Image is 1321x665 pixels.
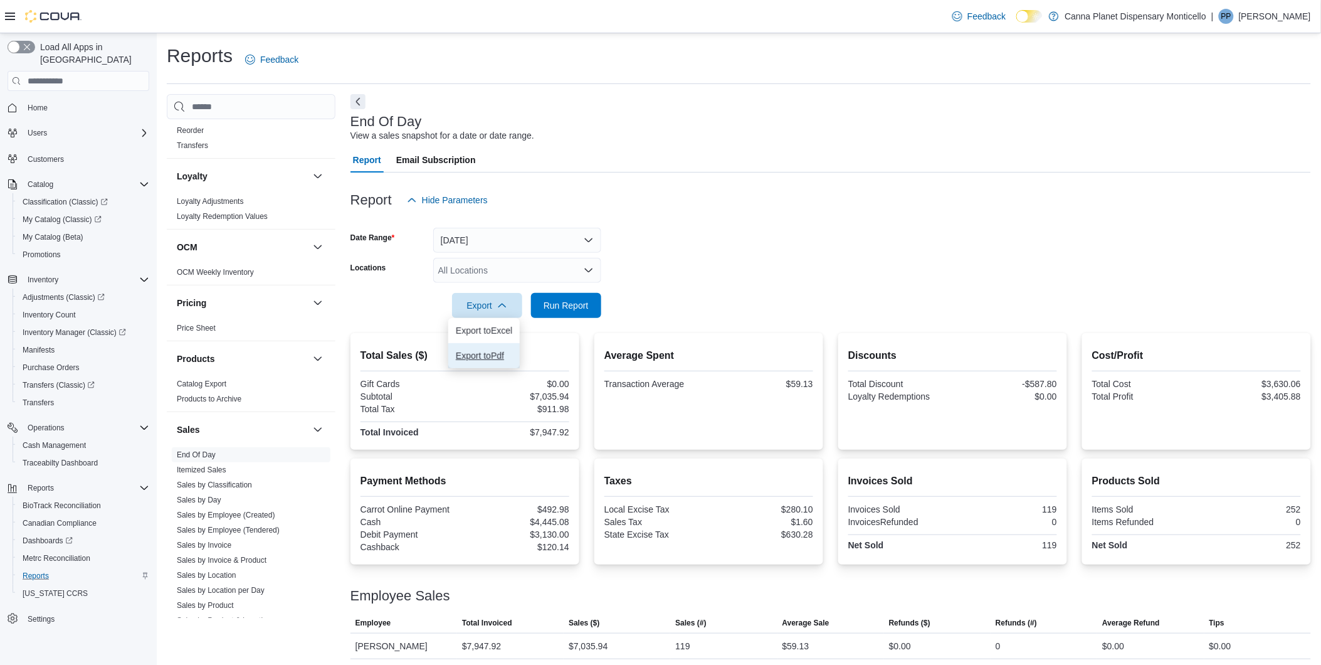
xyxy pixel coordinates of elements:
[955,379,1057,389] div: -$587.80
[3,124,154,142] button: Users
[18,360,85,375] a: Purchase Orders
[18,438,91,453] a: Cash Management
[355,618,391,628] span: Employee
[1092,540,1128,550] strong: Net Sold
[167,43,233,68] h1: Reports
[177,540,231,550] span: Sales by Invoice
[18,395,149,410] span: Transfers
[177,525,280,535] span: Sales by Employee (Tendered)
[177,510,275,520] span: Sales by Employee (Created)
[177,297,206,309] h3: Pricing
[361,391,463,402] div: Subtotal
[310,351,325,366] button: Products
[23,481,59,496] button: Reports
[3,610,154,628] button: Settings
[23,458,98,468] span: Traceabilty Dashboard
[23,310,76,320] span: Inventory Count
[889,618,930,628] span: Refunds ($)
[177,495,221,505] span: Sales by Day
[13,532,154,550] a: Dashboards
[23,363,80,373] span: Purchase Orders
[18,307,81,322] a: Inventory Count
[361,517,463,527] div: Cash
[23,125,52,141] button: Users
[396,147,476,173] span: Email Subscription
[18,247,66,262] a: Promotions
[13,376,154,394] a: Transfers (Classic)
[13,324,154,341] a: Inventory Manager (Classic)
[23,272,149,287] span: Inventory
[467,379,569,389] div: $0.00
[23,612,60,627] a: Settings
[28,423,65,433] span: Operations
[177,353,215,365] h3: Products
[177,601,234,610] a: Sales by Product
[361,474,569,489] h2: Payment Methods
[350,634,457,659] div: [PERSON_NAME]
[18,194,149,210] span: Classification (Classic)
[1239,9,1311,24] p: [PERSON_NAME]
[18,378,149,393] span: Transfers (Classic)
[13,211,154,228] a: My Catalog (Classic)
[177,571,236,580] a: Sales by Location
[177,570,236,580] span: Sales by Location
[361,504,463,514] div: Carrot Online Payment
[544,299,589,312] span: Run Report
[467,391,569,402] div: $7,035.94
[25,10,82,23] img: Cova
[782,618,829,628] span: Average Sale
[402,188,493,213] button: Hide Parameters
[711,379,813,389] div: $59.13
[23,125,149,141] span: Users
[13,228,154,246] button: My Catalog (Beta)
[361,404,463,414] div: Total Tax
[1102,618,1160,628] span: Average Refund
[177,197,244,206] a: Loyalty Adjustments
[18,360,149,375] span: Purchase Orders
[1211,9,1214,24] p: |
[177,541,231,550] a: Sales by Invoice
[177,555,266,565] span: Sales by Invoice & Product
[177,395,241,403] a: Products to Archive
[177,324,216,332] a: Price Sheet
[35,41,149,66] span: Load All Apps in [GEOGRAPHIC_DATA]
[177,268,254,277] a: OCM Weekly Inventory
[177,480,252,490] span: Sales by Classification
[947,4,1011,29] a: Feedback
[177,586,265,595] a: Sales by Location per Day
[675,639,690,654] div: 119
[955,391,1057,402] div: $0.00
[467,427,569,437] div: $7,947.92
[569,639,608,654] div: $7,035.94
[18,455,149,471] span: Traceabilty Dashboard
[1209,639,1231,654] div: $0.00
[18,438,149,453] span: Cash Management
[177,450,216,459] a: End Of Day
[18,498,106,513] a: BioTrack Reconciliation
[1092,391,1194,402] div: Total Profit
[848,391,950,402] div: Loyalty Redemptions
[13,497,154,514] button: BioTrack Reconciliation
[467,404,569,414] div: $911.98
[177,496,221,504] a: Sales by Day
[3,176,154,193] button: Catalog
[531,293,601,318] button: Run Report
[18,212,149,227] span: My Catalog (Classic)
[23,250,61,260] span: Promotions
[23,197,108,207] span: Classification (Classic)
[23,100,149,115] span: Home
[350,94,366,109] button: Next
[604,379,707,389] div: Transaction Average
[177,212,268,221] a: Loyalty Redemption Values
[433,228,601,253] button: [DATE]
[13,454,154,472] button: Traceabilty Dashboard
[18,325,149,340] span: Inventory Manager (Classic)
[1209,618,1224,628] span: Tips
[177,141,208,150] a: Transfers
[177,450,216,460] span: End Of Day
[167,265,335,285] div: OCM
[18,212,107,227] a: My Catalog (Classic)
[604,348,813,363] h2: Average Spent
[350,193,392,208] h3: Report
[18,568,54,583] a: Reports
